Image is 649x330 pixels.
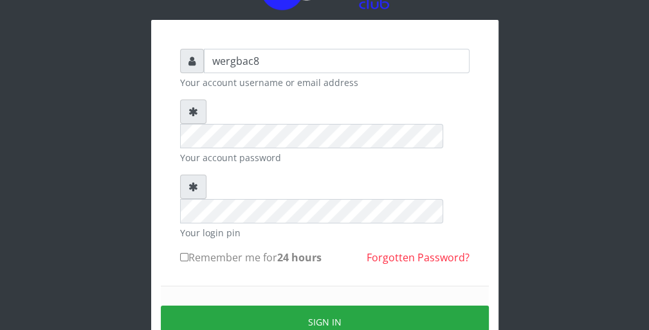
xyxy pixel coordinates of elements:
b: 24 hours [277,250,322,265]
small: Your account password [180,151,470,164]
a: Forgotten Password? [367,250,470,265]
small: Your account username or email address [180,76,470,89]
input: Username or email address [204,49,470,73]
input: Remember me for24 hours [180,253,188,261]
label: Remember me for [180,250,322,265]
small: Your login pin [180,226,470,239]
